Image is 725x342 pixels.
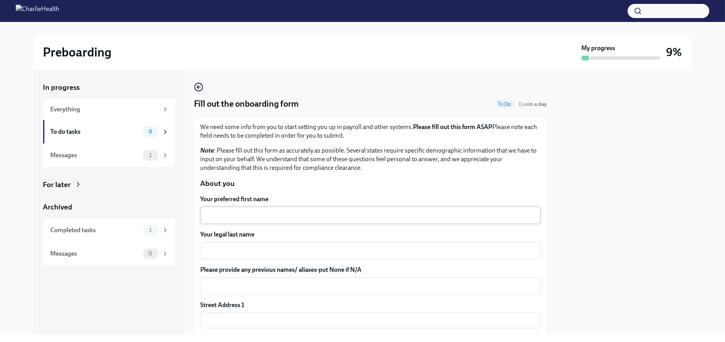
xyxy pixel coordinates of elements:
[201,146,541,172] p: : Please fill out this form as accurately as possible. Several states require specific demographi...
[43,202,175,212] a: Archived
[16,5,59,17] img: CharlieHealth
[43,144,175,167] a: Messages1
[201,195,541,204] label: Your preferred first name
[201,230,541,239] label: Your legal last name
[144,152,156,158] span: 1
[519,101,547,107] span: Due
[201,266,541,274] label: Please provide any previous names/ aliases-put None if N/A
[51,151,140,160] div: Messages
[43,218,175,242] a: Completed tasks1
[43,120,175,144] a: To do tasks8
[43,180,175,190] a: For later
[201,123,541,140] p: We need some info from you to start setting you up in payroll and other systems. Please note each...
[529,101,547,107] strong: in a day
[51,127,140,136] div: To do tasks
[51,249,140,258] div: Messages
[201,178,541,189] p: About you
[43,44,112,60] h2: Preboarding
[51,105,159,114] div: Everything
[667,45,682,59] h3: 9%
[493,101,516,107] span: To Do
[413,123,493,131] strong: Please fill out this form ASAP
[51,226,140,235] div: Completed tasks
[582,44,615,53] strong: My progress
[144,227,156,233] span: 1
[144,129,157,135] span: 8
[43,82,175,93] a: In progress
[43,242,175,266] a: Messages0
[519,100,547,108] span: September 13th, 2025 08:00
[144,251,157,256] span: 0
[201,301,245,309] label: Street Address 1
[201,147,214,154] strong: Note
[194,98,299,110] h4: Fill out the onboarding form
[43,180,71,190] div: For later
[43,99,175,120] a: Everything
